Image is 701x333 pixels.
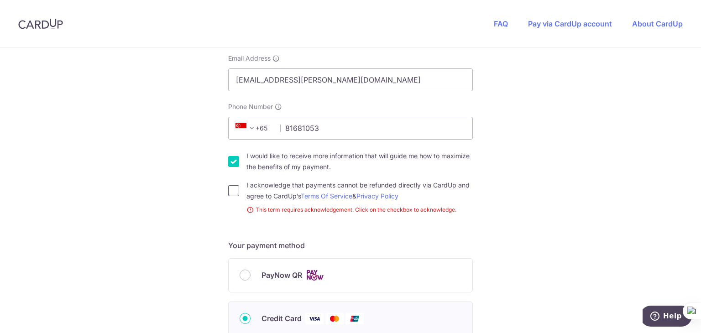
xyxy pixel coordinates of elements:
img: Mastercard [325,313,344,324]
a: About CardUp [632,19,683,28]
div: PayNow QR Cards logo [240,270,461,281]
small: This term requires acknowledgement. Click on the checkbox to acknowledge. [246,205,473,214]
label: I would like to receive more information that will guide me how to maximize the benefits of my pa... [246,151,473,172]
span: Phone Number [228,102,273,111]
span: +65 [235,123,257,134]
img: CardUp [18,18,63,29]
a: FAQ [494,19,508,28]
span: PayNow QR [262,270,302,281]
img: Visa [305,313,324,324]
a: Privacy Policy [356,192,398,200]
img: Cards logo [306,270,324,281]
div: Credit Card Visa Mastercard Union Pay [240,313,461,324]
img: Union Pay [345,313,364,324]
label: I acknowledge that payments cannot be refunded directly via CardUp and agree to CardUp’s & [246,180,473,202]
input: Email address [228,68,473,91]
h5: Your payment method [228,240,473,251]
span: +65 [233,123,274,134]
iframe: Opens a widget where you can find more information [643,306,692,328]
span: Email Address [228,54,271,63]
a: Terms Of Service [301,192,352,200]
span: Credit Card [262,313,302,324]
a: Pay via CardUp account [528,19,612,28]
